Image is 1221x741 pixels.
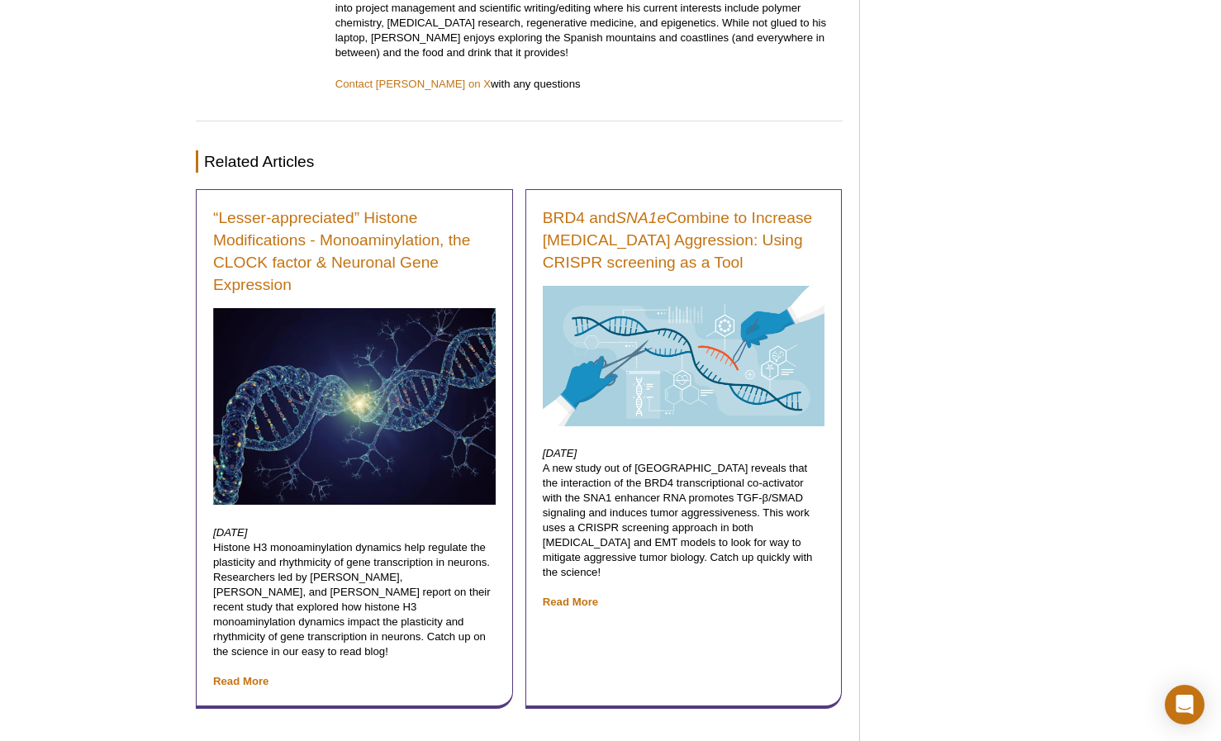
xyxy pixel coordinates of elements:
[543,286,825,426] img: DNA Modifications
[1165,685,1204,724] div: Open Intercom Messenger
[543,446,825,610] p: A new study out of [GEOGRAPHIC_DATA] reveals that the interaction of the BRD4 transcriptional co-...
[543,596,598,608] a: Read More
[213,207,496,296] a: “Lesser-appreciated” Histone Modifications - Monoaminylation, the CLOCK factor & Neuronal Gene Ex...
[213,525,496,689] p: Histone H3 monoaminylation dynamics help regulate the plasticity and rhythmicity of gene transcri...
[335,78,491,90] a: Contact [PERSON_NAME] on X
[213,675,268,687] a: Read More
[543,207,825,273] a: BRD4 andSNA1eCombine to Increase [MEDICAL_DATA] Aggression: Using CRISPR screening as a Tool
[335,77,843,92] p: with any questions
[213,526,248,539] em: [DATE]
[615,209,666,226] em: SNA1e
[213,308,496,505] img: DNA Modifications
[196,150,843,173] h2: Related Articles
[543,447,577,459] em: [DATE]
